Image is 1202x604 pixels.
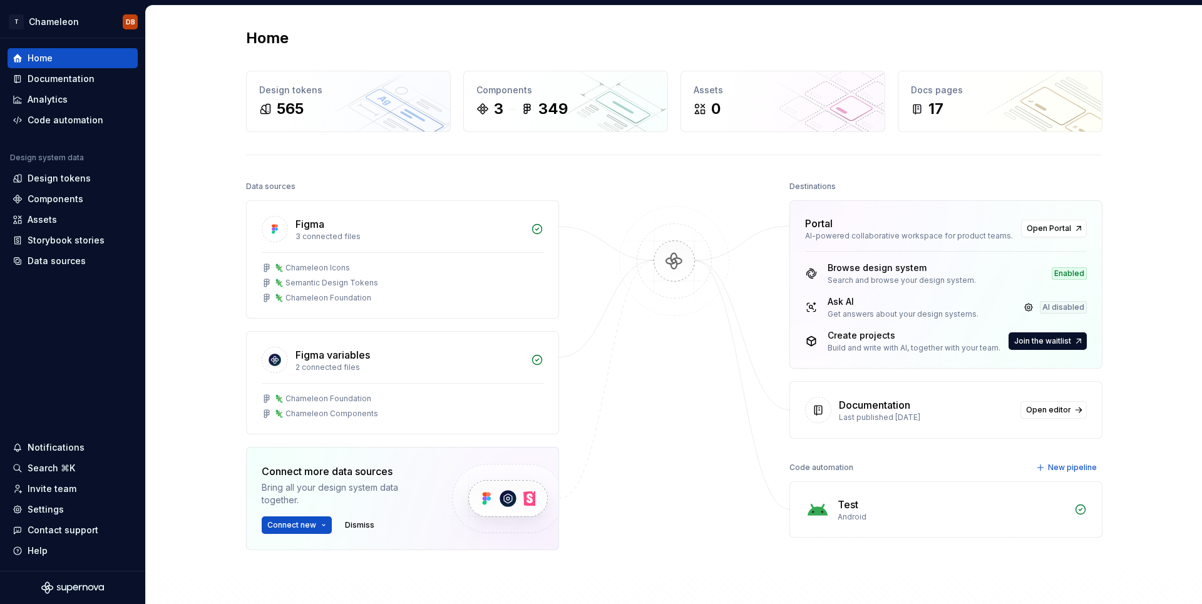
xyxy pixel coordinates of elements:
[28,441,85,454] div: Notifications
[463,71,668,132] a: Components3349
[805,231,1014,241] div: AI-powered collaborative workspace for product teams.
[28,545,48,557] div: Help
[262,464,431,479] div: Connect more data sources
[928,99,943,119] div: 17
[789,178,836,195] div: Destinations
[274,263,350,273] div: 🦎 Chameleon Icons
[28,524,98,536] div: Contact support
[28,193,83,205] div: Components
[28,462,75,474] div: Search ⌘K
[8,210,138,230] a: Assets
[274,278,378,288] div: 🦎 Semantic Design Tokens
[29,16,79,28] div: Chameleon
[681,71,885,132] a: Assets0
[828,329,1000,342] div: Create projects
[8,189,138,209] a: Components
[8,48,138,68] a: Home
[274,293,371,303] div: 🦎 Chameleon Foundation
[246,28,289,48] h2: Home
[267,520,316,530] span: Connect new
[246,331,559,434] a: Figma variables2 connected files🦎 Chameleon Foundation🦎 Chameleon Components
[274,394,371,404] div: 🦎 Chameleon Foundation
[838,497,858,512] div: Test
[277,99,304,119] div: 565
[28,114,103,126] div: Code automation
[8,251,138,271] a: Data sources
[828,309,979,319] div: Get answers about your design systems.
[8,438,138,458] button: Notifications
[8,110,138,130] a: Code automation
[3,8,143,35] button: TChameleonDB
[8,168,138,188] a: Design tokens
[8,479,138,499] a: Invite team
[28,213,57,226] div: Assets
[476,84,655,96] div: Components
[259,84,438,96] div: Design tokens
[295,347,370,362] div: Figma variables
[274,409,378,419] div: 🦎 Chameleon Components
[1032,459,1102,476] button: New pipeline
[789,459,853,476] div: Code automation
[538,99,568,119] div: 349
[8,458,138,478] button: Search ⌘K
[694,84,872,96] div: Assets
[246,178,295,195] div: Data sources
[295,217,324,232] div: Figma
[828,262,976,274] div: Browse design system
[8,69,138,89] a: Documentation
[246,71,451,132] a: Design tokens565
[1026,405,1071,415] span: Open editor
[262,481,431,506] div: Bring all your design system data together.
[898,71,1102,132] a: Docs pages17
[1014,336,1071,346] span: Join the waitlist
[41,581,104,594] svg: Supernova Logo
[28,255,86,267] div: Data sources
[28,172,91,185] div: Design tokens
[345,520,374,530] span: Dismiss
[828,275,976,285] div: Search and browse your design system.
[28,93,68,106] div: Analytics
[262,516,332,534] button: Connect new
[126,17,135,27] div: DB
[911,84,1089,96] div: Docs pages
[246,200,559,319] a: Figma3 connected files🦎 Chameleon Icons🦎 Semantic Design Tokens🦎 Chameleon Foundation
[295,232,523,242] div: 3 connected files
[339,516,380,534] button: Dismiss
[28,503,64,516] div: Settings
[8,520,138,540] button: Contact support
[28,73,95,85] div: Documentation
[1040,301,1087,314] div: AI disabled
[10,153,84,163] div: Design system data
[1009,332,1087,350] button: Join the waitlist
[8,230,138,250] a: Storybook stories
[839,412,1013,422] div: Last published [DATE]
[295,362,523,372] div: 2 connected files
[1027,223,1071,233] span: Open Portal
[1052,267,1087,280] div: Enabled
[838,512,1067,522] div: Android
[28,483,76,495] div: Invite team
[1020,401,1087,419] a: Open editor
[828,295,979,308] div: Ask AI
[1021,220,1087,237] a: Open Portal
[828,343,1000,353] div: Build and write with AI, together with your team.
[8,541,138,561] button: Help
[711,99,721,119] div: 0
[28,52,53,64] div: Home
[8,499,138,520] a: Settings
[805,216,833,231] div: Portal
[9,14,24,29] div: T
[1048,463,1097,473] span: New pipeline
[28,234,105,247] div: Storybook stories
[494,99,503,119] div: 3
[8,90,138,110] a: Analytics
[839,397,910,412] div: Documentation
